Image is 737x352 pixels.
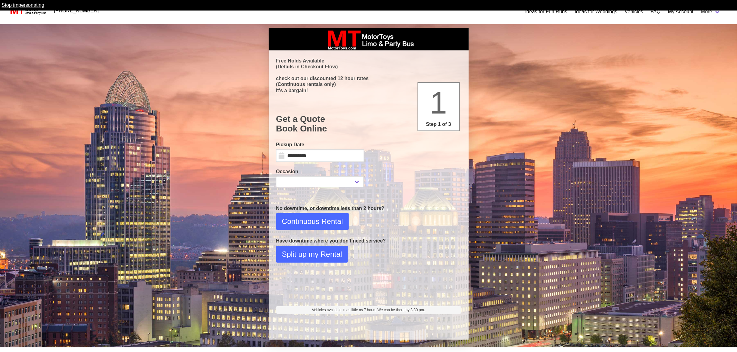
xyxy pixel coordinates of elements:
[282,249,342,260] span: Split up my Rental
[276,88,461,93] p: It's a bargain!
[276,246,348,263] button: Split up my Rental
[2,2,44,8] a: Stop impersonating
[525,8,567,15] a: Ideas for Fun Runs
[377,308,425,312] span: We can be there by 3:30 pm.
[276,64,461,70] p: (Details in Checkout Flow)
[276,205,461,212] p: No downtime, or downtime less than 2 hours?
[625,8,643,15] a: Vehicles
[668,8,694,15] a: My Account
[312,307,425,313] span: Vehicles available in as little as 7 hours.
[276,58,461,64] p: Free Holds Available
[276,114,461,134] h1: Get a Quote Book Online
[282,216,343,227] span: Continuous Rental
[50,5,102,17] a: [PHONE_NUMBER]
[276,168,364,175] label: Occasion
[276,141,364,148] label: Pickup Date
[430,85,447,120] span: 1
[575,8,618,15] a: Ideas for Weddings
[322,28,415,50] img: box_logo_brand.jpeg
[276,237,461,245] p: Have downtime where you don't need service?
[276,75,461,81] p: check out our discounted 12 hour rates
[421,121,457,128] p: Step 1 of 3
[9,6,47,15] img: MotorToys Logo
[276,213,349,230] button: Continuous Rental
[651,8,661,15] a: FAQ
[276,81,461,87] p: (Continuous rentals only)
[697,6,725,18] a: More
